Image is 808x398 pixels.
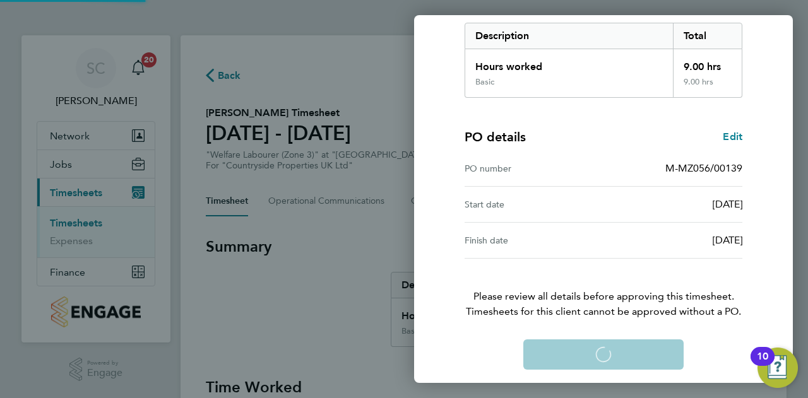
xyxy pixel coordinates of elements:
div: Basic [475,77,494,87]
div: [DATE] [603,233,742,248]
div: 9.00 hrs [673,77,742,97]
div: [DATE] [603,197,742,212]
div: Description [465,23,673,49]
a: Edit [723,129,742,144]
span: Timesheets for this client cannot be approved without a PO. [449,304,757,319]
span: Edit [723,131,742,143]
div: PO number [465,161,603,176]
h4: PO details [465,128,526,146]
p: Please review all details before approving this timesheet. [449,259,757,319]
span: M-MZ056/00139 [665,162,742,174]
div: 10 [757,356,768,373]
button: Open Resource Center, 10 new notifications [757,348,798,388]
div: 9.00 hrs [673,49,742,77]
div: Finish date [465,233,603,248]
div: Summary of 22 - 28 Sep 2025 [465,23,742,98]
div: Start date [465,197,603,212]
div: Total [673,23,742,49]
div: Hours worked [465,49,673,77]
